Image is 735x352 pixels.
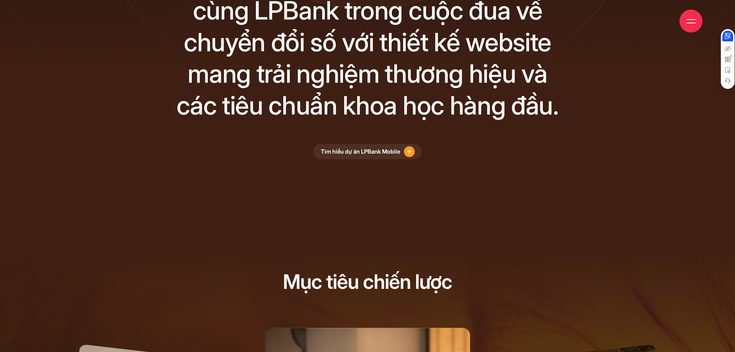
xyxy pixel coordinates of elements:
[176,90,216,121] div: các
[188,58,251,90] div: mang
[511,90,559,121] div: đầu.
[296,58,379,90] div: nghiệm
[48,269,687,295] h3: Mục tiêu chiến lược
[521,58,547,90] div: và
[313,144,422,159] a: Tìm hiểu dự án LPBank Mobile
[403,90,444,121] div: học
[469,58,516,90] div: hiệu
[385,58,463,90] div: thương
[256,58,291,90] div: trải
[222,90,263,121] div: tiêu
[450,90,506,121] div: hàng
[268,90,337,121] div: chuẩn
[343,90,397,121] div: khoa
